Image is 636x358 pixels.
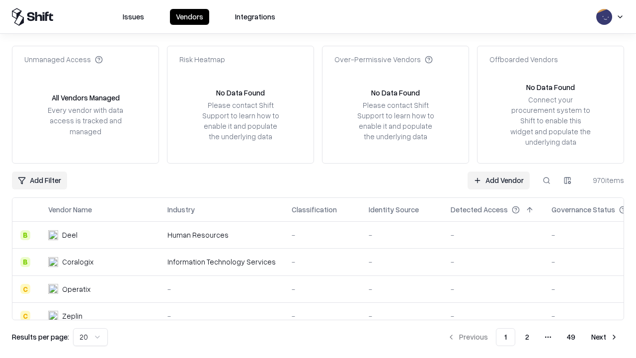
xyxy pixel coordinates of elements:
div: C [20,284,30,294]
div: Connect your procurement system to Shift to enable this widget and populate the underlying data [509,94,592,147]
button: 1 [496,328,515,346]
div: - [451,284,536,294]
div: - [369,284,435,294]
button: 2 [517,328,537,346]
div: B [20,257,30,267]
button: 49 [559,328,583,346]
div: Risk Heatmap [179,54,225,65]
div: - [292,257,353,267]
div: Identity Source [369,204,419,215]
div: - [292,311,353,321]
div: Classification [292,204,337,215]
div: - [167,284,276,294]
div: Zeplin [62,311,82,321]
div: All Vendors Managed [52,92,120,103]
div: - [292,230,353,240]
div: Human Resources [167,230,276,240]
div: Over-Permissive Vendors [334,54,433,65]
div: Information Technology Services [167,257,276,267]
div: Vendor Name [48,204,92,215]
div: No Data Found [216,88,265,98]
div: - [292,284,353,294]
div: Industry [167,204,195,215]
button: Integrations [229,9,281,25]
div: No Data Found [371,88,420,98]
div: Offboarded Vendors [489,54,558,65]
div: C [20,311,30,321]
p: Results per page: [12,332,69,342]
img: Coralogix [48,257,58,267]
nav: pagination [441,328,624,346]
div: Please contact Shift Support to learn how to enable it and populate the underlying data [199,100,282,142]
div: Unmanaged Access [24,54,103,65]
button: Issues [117,9,150,25]
div: No Data Found [526,82,575,92]
div: Detected Access [451,204,508,215]
div: Every vendor with data access is tracked and managed [44,105,127,136]
div: 970 items [584,175,624,185]
div: - [451,311,536,321]
div: - [369,257,435,267]
button: Add Filter [12,172,67,189]
img: Deel [48,230,58,240]
div: - [369,311,435,321]
div: - [451,230,536,240]
img: Zeplin [48,311,58,321]
img: Operatix [48,284,58,294]
button: Next [585,328,624,346]
button: Vendors [170,9,209,25]
div: Operatix [62,284,90,294]
a: Add Vendor [468,172,530,189]
div: - [451,257,536,267]
div: - [369,230,435,240]
div: - [167,311,276,321]
div: B [20,230,30,240]
div: Please contact Shift Support to learn how to enable it and populate the underlying data [354,100,437,142]
div: Governance Status [552,204,615,215]
div: Coralogix [62,257,93,267]
div: Deel [62,230,78,240]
